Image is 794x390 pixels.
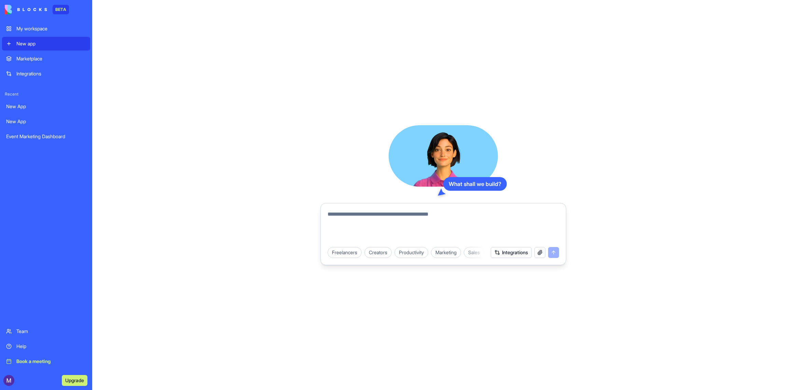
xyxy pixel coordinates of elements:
[2,52,90,66] a: Marketplace
[2,115,90,128] a: New App
[2,37,90,50] a: New app
[16,70,86,77] div: Integrations
[2,340,90,353] a: Help
[16,40,86,47] div: New app
[6,103,86,110] div: New App
[491,247,532,258] button: Integrations
[2,324,90,338] a: Team
[62,375,87,386] button: Upgrade
[2,91,90,97] span: Recent
[62,377,87,384] a: Upgrade
[6,118,86,125] div: New App
[53,5,69,14] div: BETA
[2,22,90,35] a: My workspace
[464,247,484,258] div: Sales
[2,100,90,113] a: New App
[5,5,69,14] a: BETA
[2,130,90,143] a: Event Marketing Dashboard
[3,375,14,386] img: ACg8ocJtOslkEheqcbxbRNY-DBVyiSoWR6j0po04Vm4_vNZB470J1w=s96-c
[16,328,86,335] div: Team
[16,25,86,32] div: My workspace
[16,343,86,350] div: Help
[2,67,90,81] a: Integrations
[2,355,90,368] a: Book a meeting
[394,247,428,258] div: Productivity
[443,177,507,191] div: What shall we build?
[16,55,86,62] div: Marketplace
[6,133,86,140] div: Event Marketing Dashboard
[364,247,392,258] div: Creators
[431,247,461,258] div: Marketing
[5,5,47,14] img: logo
[16,358,86,365] div: Book a meeting
[328,247,362,258] div: Freelancers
